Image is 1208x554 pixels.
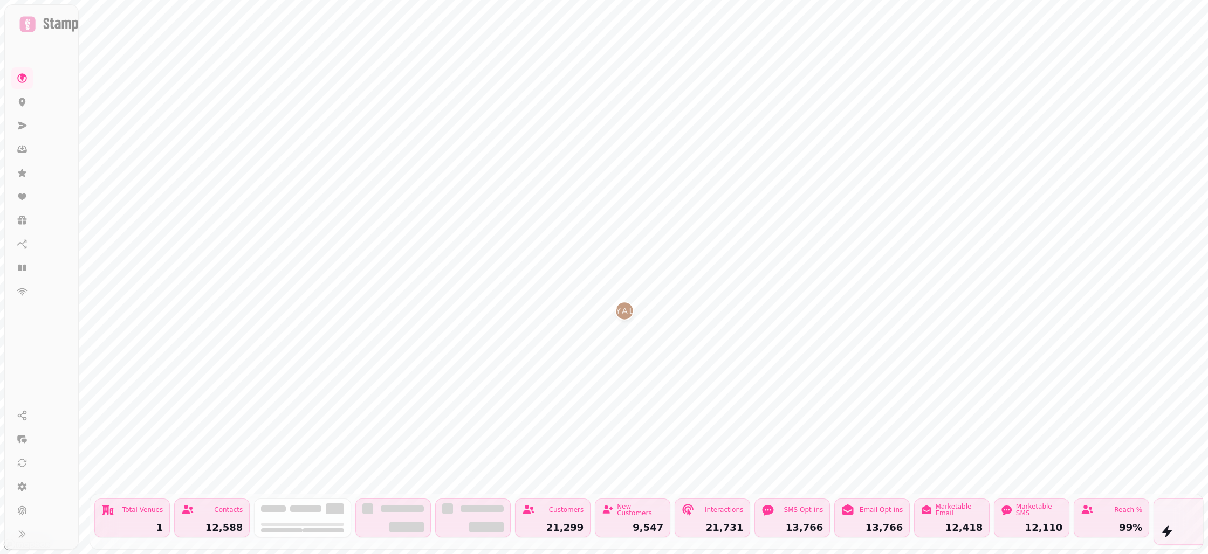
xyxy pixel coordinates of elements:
[841,523,903,532] div: 13,766
[181,523,243,532] div: 12,588
[1081,523,1142,532] div: 99%
[617,503,663,516] div: New Customers
[122,507,163,513] div: Total Venues
[761,523,823,532] div: 13,766
[549,507,584,513] div: Customers
[616,302,633,323] div: Map marker
[1001,523,1062,532] div: 12,110
[860,507,903,513] div: Email Opt-ins
[616,302,633,320] button: Royal Nawaab Pyramid
[214,507,243,513] div: Contacts
[1114,507,1142,513] div: Reach %
[101,523,163,532] div: 1
[705,507,743,513] div: Interactions
[602,523,663,532] div: 9,547
[784,507,823,513] div: SMS Opt-ins
[522,523,584,532] div: 21,299
[682,523,743,532] div: 21,731
[1016,503,1062,516] div: Marketable SMS
[921,523,983,532] div: 12,418
[936,503,983,516] div: Marketable Email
